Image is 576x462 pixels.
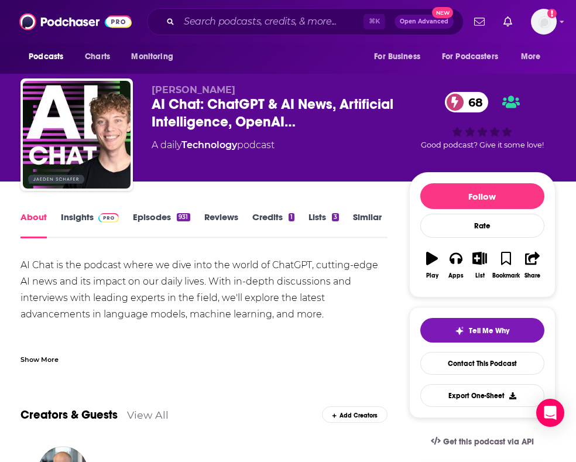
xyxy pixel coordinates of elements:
a: View All [127,409,169,421]
div: AI Chat is the podcast where we dive into the world of ChatGPT, cutting-edge AI news and its impa... [20,257,388,388]
span: Tell Me Why [469,326,509,336]
div: Add Creators [322,406,388,423]
span: New [432,7,453,18]
img: tell me why sparkle [455,326,464,336]
a: InsightsPodchaser Pro [61,211,119,238]
span: Monitoring [131,49,173,65]
span: Get this podcast via API [443,437,534,447]
div: A daily podcast [152,138,275,152]
span: 68 [457,92,489,112]
span: Charts [85,49,110,65]
button: Apps [444,244,468,286]
div: Rate [420,214,544,238]
span: More [521,49,541,65]
button: Share [520,244,544,286]
button: open menu [20,46,78,68]
div: Share [524,272,540,279]
a: Reviews [204,211,238,238]
div: Apps [448,272,464,279]
input: Search podcasts, credits, & more... [179,12,364,31]
button: Bookmark [492,244,520,286]
a: Episodes931 [133,211,190,238]
button: tell me why sparkleTell Me Why [420,318,544,343]
span: For Podcasters [442,49,498,65]
button: List [468,244,492,286]
a: 68 [445,92,489,112]
button: Follow [420,183,544,209]
a: Credits1 [252,211,294,238]
div: 1 [289,213,294,221]
img: AI Chat: ChatGPT & AI News, Artificial Intelligence, OpenAI, Machine Learning [23,81,131,189]
img: User Profile [531,9,557,35]
span: Podcasts [29,49,63,65]
a: Get this podcast via API [421,427,543,456]
img: Podchaser Pro [98,213,119,223]
a: Similar [353,211,382,238]
span: For Business [374,49,420,65]
button: Export One-Sheet [420,384,544,407]
div: Play [426,272,438,279]
button: open menu [366,46,435,68]
div: 68Good podcast? Give it some love! [409,84,556,157]
span: Open Advanced [400,19,448,25]
a: Show notifications dropdown [499,12,517,32]
a: Contact This Podcast [420,352,544,375]
span: Logged in as Isabellaoidem [531,9,557,35]
a: Technology [181,139,237,150]
a: Creators & Guests [20,408,118,422]
button: open menu [434,46,515,68]
div: List [475,272,485,279]
button: Open AdvancedNew [395,15,454,29]
button: Show profile menu [531,9,557,35]
a: Show notifications dropdown [469,12,489,32]
button: Play [420,244,444,286]
span: [PERSON_NAME] [152,84,235,95]
div: Search podcasts, credits, & more... [147,8,464,35]
a: About [20,211,47,238]
div: Open Intercom Messenger [536,399,564,427]
div: Bookmark [492,272,520,279]
a: Lists3 [308,211,339,238]
button: open menu [513,46,556,68]
img: Podchaser - Follow, Share and Rate Podcasts [19,11,132,33]
div: 3 [332,213,339,221]
button: open menu [123,46,188,68]
div: 931 [177,213,190,221]
span: ⌘ K [364,14,385,29]
a: Charts [77,46,117,68]
svg: Add a profile image [547,9,557,18]
span: Good podcast? Give it some love! [421,141,544,149]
